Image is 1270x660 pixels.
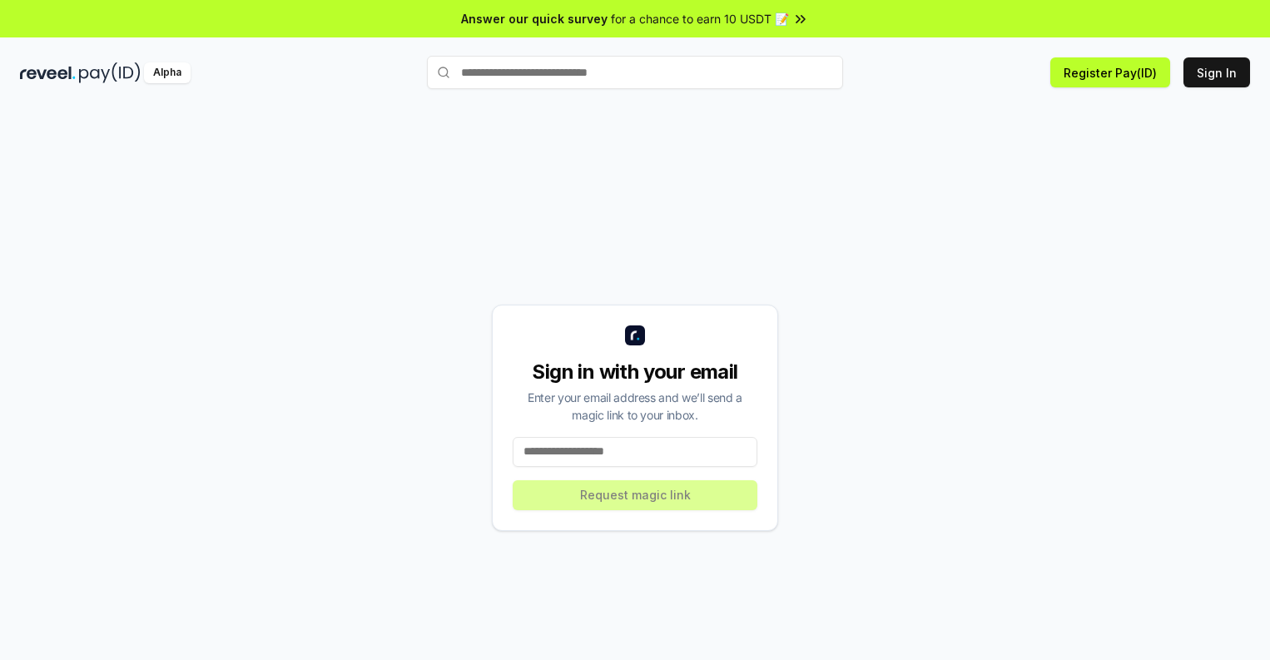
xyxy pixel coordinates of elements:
div: Sign in with your email [513,359,757,385]
button: Sign In [1183,57,1250,87]
div: Alpha [144,62,191,83]
img: reveel_dark [20,62,76,83]
span: for a chance to earn 10 USDT 📝 [611,10,789,27]
div: Enter your email address and we’ll send a magic link to your inbox. [513,389,757,424]
button: Register Pay(ID) [1050,57,1170,87]
img: pay_id [79,62,141,83]
span: Answer our quick survey [461,10,608,27]
img: logo_small [625,325,645,345]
